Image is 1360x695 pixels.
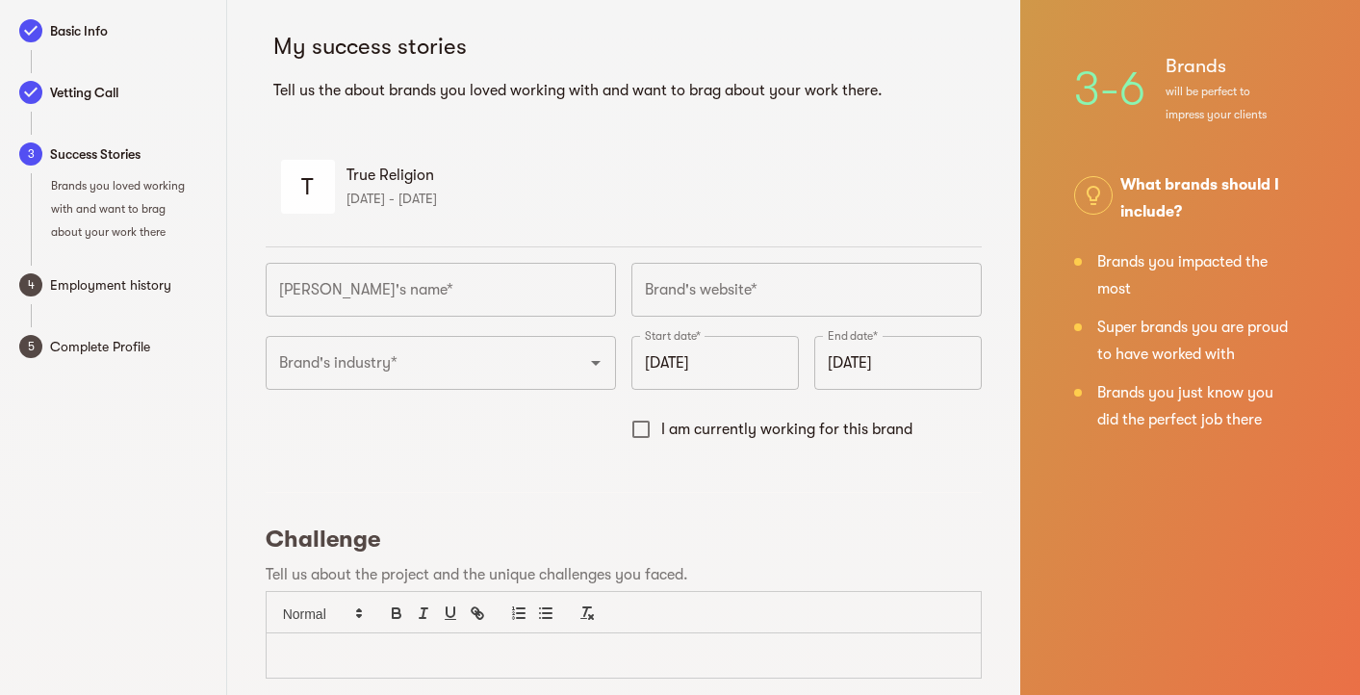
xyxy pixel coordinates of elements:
h6: Super brands you are proud to have worked with [1097,314,1290,368]
h5: Challenge [266,524,982,554]
span: Employment history [50,273,207,296]
span: True Religion [346,164,966,187]
p: Tell us about the project and the unique challenges you faced. [266,563,982,586]
span: will be perfect to impress your clients [1166,85,1267,121]
h6: Tell us the about brands you loved working with and want to brag about your work there. [273,77,974,104]
h6: Brands you just know you did the perfect job there [1097,379,1290,433]
h6: Brands [1166,54,1286,79]
iframe: Chat Widget [1014,472,1360,695]
h5: My success stories [273,31,974,62]
text: 5 [28,340,35,353]
span: Brands you loved working with and want to brag about your work there [51,179,185,239]
h6: What brands should I include? [1120,171,1294,225]
text: 3 [28,147,35,161]
span: Success Stories [50,142,207,166]
button: Open [582,349,609,376]
span: Vetting Call [50,81,207,104]
span: Complete Profile [50,335,207,358]
span: I am currently working for this brand [661,418,912,441]
span: Basic Info [50,19,207,42]
input: Please select [274,345,553,381]
input: Brand's name* [266,263,616,317]
div: T [281,160,335,214]
p: [DATE] - [DATE] [346,187,966,210]
h6: Brands you impacted the most [1097,248,1290,302]
h2: 3-6 [1074,59,1166,120]
text: 4 [28,278,35,292]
